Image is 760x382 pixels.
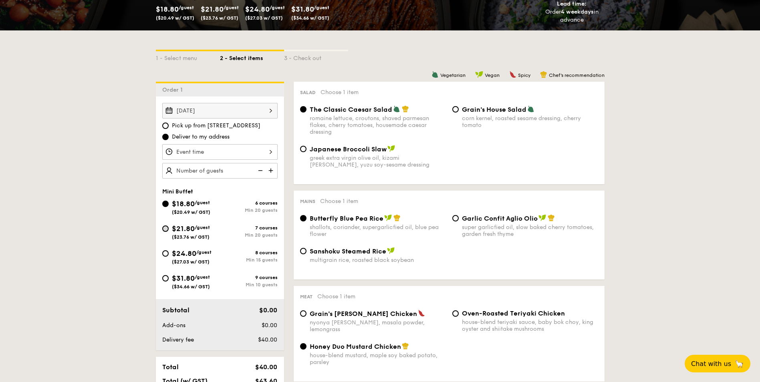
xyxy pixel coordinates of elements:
[509,71,516,78] img: icon-spicy.37a8142b.svg
[270,5,285,10] span: /guest
[462,319,598,332] div: house-blend teriyaki sauce, baby bok choy, king oyster and shiitake mushrooms
[172,209,210,215] span: ($20.49 w/ GST)
[557,0,587,7] span: Lead time:
[300,90,316,95] span: Salad
[172,234,210,240] span: ($23.76 w/ GST)
[195,225,210,230] span: /guest
[195,274,210,280] span: /guest
[162,201,169,207] input: $18.80/guest($20.49 w/ GST)6 coursesMin 20 guests
[536,8,608,24] div: Order in advance
[172,122,260,130] span: Pick up from [STREET_ADDRESS]
[452,215,459,221] input: Garlic Confit Aglio Oliosuper garlicfied oil, slow baked cherry tomatoes, garden fresh thyme
[540,71,547,78] img: icon-chef-hat.a58ddaea.svg
[310,155,446,168] div: greek extra virgin olive oil, kizami [PERSON_NAME], yuzu soy-sesame dressing
[402,342,409,350] img: icon-chef-hat.a58ddaea.svg
[156,15,194,21] span: ($20.49 w/ GST)
[162,188,193,195] span: Mini Buffet
[548,214,555,221] img: icon-chef-hat.a58ddaea.svg
[266,163,278,178] img: icon-add.58712e84.svg
[310,224,446,237] div: shallots, coriander, supergarlicfied oil, blue pea flower
[291,15,329,21] span: ($34.66 w/ GST)
[162,123,169,129] input: Pick up from [STREET_ADDRESS]
[310,145,387,153] span: Japanese Broccoli Slaw
[220,207,278,213] div: Min 20 guests
[462,215,538,222] span: Garlic Confit Aglio Olio
[162,163,278,179] input: Number of guests
[254,163,266,178] img: icon-reduce.1d2dbef1.svg
[393,214,401,221] img: icon-chef-hat.a58ddaea.svg
[440,72,466,78] span: Vegetarian
[485,72,500,78] span: Vegan
[317,293,355,300] span: Choose 1 item
[310,115,446,135] div: romaine lettuce, croutons, shaved parmesan flakes, cherry tomatoes, housemade caesar dressing
[162,275,169,281] input: $31.80/guest($34.66 w/ GST)9 coursesMin 10 guests
[220,250,278,255] div: 8 courses
[734,359,744,368] span: 🦙
[172,259,210,265] span: ($27.03 w/ GST)
[162,322,185,329] span: Add-ons
[300,294,312,300] span: Meat
[220,200,278,206] div: 6 courses
[300,343,306,350] input: Honey Duo Mustard Chickenhouse-blend mustard, maple soy baked potato, parsley
[300,248,306,254] input: Sanshoku Steamed Ricemultigrain rice, roasted black soybean
[201,5,224,14] span: $21.80
[310,319,446,333] div: nyonya [PERSON_NAME], masala powder, lemongrass
[418,310,425,317] img: icon-spicy.37a8142b.svg
[172,199,195,208] span: $18.80
[384,214,392,221] img: icon-vegan.f8ff3823.svg
[310,106,392,113] span: The Classic Caesar Salad
[300,199,315,204] span: Mains
[172,284,210,290] span: ($34.66 w/ GST)
[462,106,526,113] span: Grain's House Salad
[162,144,278,160] input: Event time
[691,360,731,368] span: Chat with us
[310,247,386,255] span: Sanshoku Steamed Rice
[462,224,598,237] div: super garlicfied oil, slow baked cherry tomatoes, garden fresh thyme
[452,106,459,113] input: Grain's House Saladcorn kernel, roasted sesame dressing, cherry tomato
[452,310,459,317] input: Oven-Roasted Teriyaki Chickenhouse-blend teriyaki sauce, baby bok choy, king oyster and shiitake ...
[538,214,546,221] img: icon-vegan.f8ff3823.svg
[172,133,230,141] span: Deliver to my address
[310,352,446,366] div: house-blend mustard, maple soy baked potato, parsley
[549,72,605,78] span: Chef's recommendation
[300,106,306,113] input: The Classic Caesar Saladromaine lettuce, croutons, shaved parmesan flakes, cherry tomatoes, house...
[201,15,238,21] span: ($23.76 w/ GST)
[172,224,195,233] span: $21.80
[310,215,383,222] span: Butterfly Blue Pea Rice
[156,51,220,62] div: 1 - Select menu
[245,5,270,14] span: $24.80
[172,274,195,283] span: $31.80
[220,51,284,62] div: 2 - Select items
[220,225,278,231] div: 7 courses
[179,5,194,10] span: /guest
[561,8,594,15] strong: 4 weekdays
[220,257,278,263] div: Min 15 guests
[685,355,750,372] button: Chat with us🦙
[527,105,534,113] img: icon-vegetarian.fe4039eb.svg
[291,5,314,14] span: $31.80
[220,275,278,280] div: 9 courses
[162,306,189,314] span: Subtotal
[314,5,329,10] span: /guest
[162,103,278,119] input: Event date
[475,71,483,78] img: icon-vegan.f8ff3823.svg
[162,134,169,140] input: Deliver to my address
[284,51,348,62] div: 3 - Check out
[195,200,210,205] span: /guest
[196,249,212,255] span: /guest
[402,105,409,113] img: icon-chef-hat.a58ddaea.svg
[258,336,277,343] span: $40.00
[462,115,598,129] div: corn kernel, roasted sesame dressing, cherry tomato
[300,146,306,152] input: Japanese Broccoli Slawgreek extra virgin olive oil, kizami [PERSON_NAME], yuzu soy-sesame dressing
[259,306,277,314] span: $0.00
[518,72,530,78] span: Spicy
[162,86,186,93] span: Order 1
[156,5,179,14] span: $18.80
[162,336,194,343] span: Delivery fee
[224,5,239,10] span: /guest
[262,322,277,329] span: $0.00
[300,310,306,317] input: Grain's [PERSON_NAME] Chickennyonya [PERSON_NAME], masala powder, lemongrass
[310,310,417,318] span: Grain's [PERSON_NAME] Chicken
[387,247,395,254] img: icon-vegan.f8ff3823.svg
[387,145,395,152] img: icon-vegan.f8ff3823.svg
